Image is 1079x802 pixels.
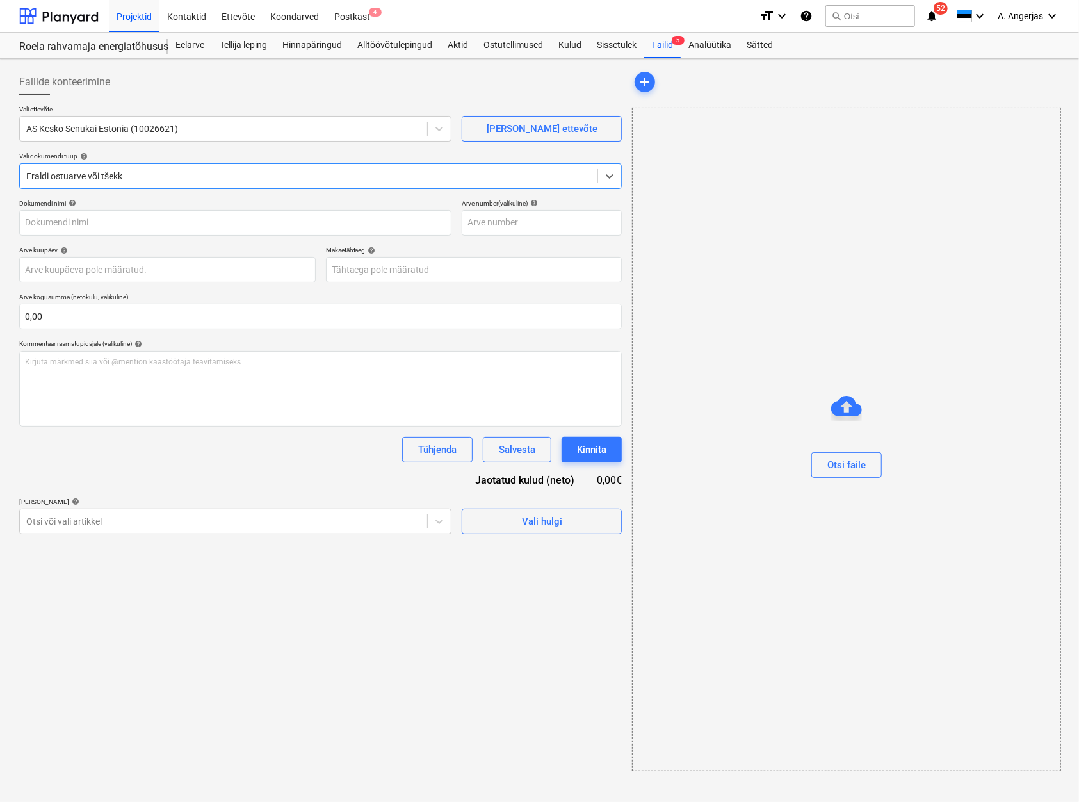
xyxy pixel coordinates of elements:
div: [PERSON_NAME] ettevõte [487,120,597,137]
div: 0,00€ [595,473,622,487]
input: Dokumendi nimi [19,210,451,236]
span: help [77,152,88,160]
div: [PERSON_NAME] [19,498,451,506]
i: keyboard_arrow_down [1044,8,1060,24]
div: Roela rahvamaja energiatõhususe ehitustööd [ROELA] [19,40,152,54]
a: Ostutellimused [476,33,551,58]
span: 52 [934,2,948,15]
a: Hinnapäringud [275,33,350,58]
button: Vali hulgi [462,509,622,534]
button: [PERSON_NAME] ettevõte [462,116,622,142]
div: Otsi faile [632,108,1061,771]
button: Otsi [825,5,915,27]
i: notifications [925,8,938,24]
i: format_size [759,8,774,24]
div: Maksetähtaeg [326,246,622,254]
input: Arve kuupäeva pole määratud. [19,257,316,282]
div: Otsi faile [827,457,866,473]
a: Eelarve [168,33,212,58]
button: Tühjenda [402,437,473,462]
span: help [528,199,538,207]
span: help [66,199,76,207]
input: Tähtaega pole määratud [326,257,622,282]
span: add [637,74,653,90]
input: Arve kogusumma (netokulu, valikuline) [19,304,622,329]
div: Dokumendi nimi [19,199,451,208]
span: A. Angerjas [998,11,1043,21]
input: Arve number [462,210,622,236]
p: Vali ettevõte [19,105,451,116]
span: help [366,247,376,254]
button: Otsi faile [811,452,882,478]
a: Failid5 [644,33,681,58]
a: Alltöövõtulepingud [350,33,440,58]
i: Abikeskus [800,8,813,24]
div: Tühjenda [418,441,457,458]
a: Kulud [551,33,589,58]
a: Sätted [739,33,781,58]
button: Kinnita [562,437,622,462]
i: keyboard_arrow_down [774,8,790,24]
div: Arve kuupäev [19,246,316,254]
a: Analüütika [681,33,739,58]
span: help [58,247,68,254]
span: Failide konteerimine [19,74,110,90]
a: Aktid [440,33,476,58]
div: Vali dokumendi tüüp [19,152,622,160]
span: help [132,340,142,348]
div: Failid [644,33,681,58]
a: Sissetulek [589,33,644,58]
div: Salvesta [499,441,535,458]
div: Arve number (valikuline) [462,199,622,208]
p: Arve kogusumma (netokulu, valikuline) [19,293,622,304]
i: keyboard_arrow_down [972,8,987,24]
button: Salvesta [483,437,551,462]
div: Vali hulgi [522,513,562,530]
div: Kinnita [577,441,606,458]
a: Tellija leping [212,33,275,58]
div: Jaotatud kulud (neto) [455,473,595,487]
span: 5 [672,36,685,45]
span: help [69,498,79,505]
span: search [831,11,841,21]
div: Kommentaar raamatupidajale (valikuline) [19,340,622,348]
span: 4 [369,8,382,17]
